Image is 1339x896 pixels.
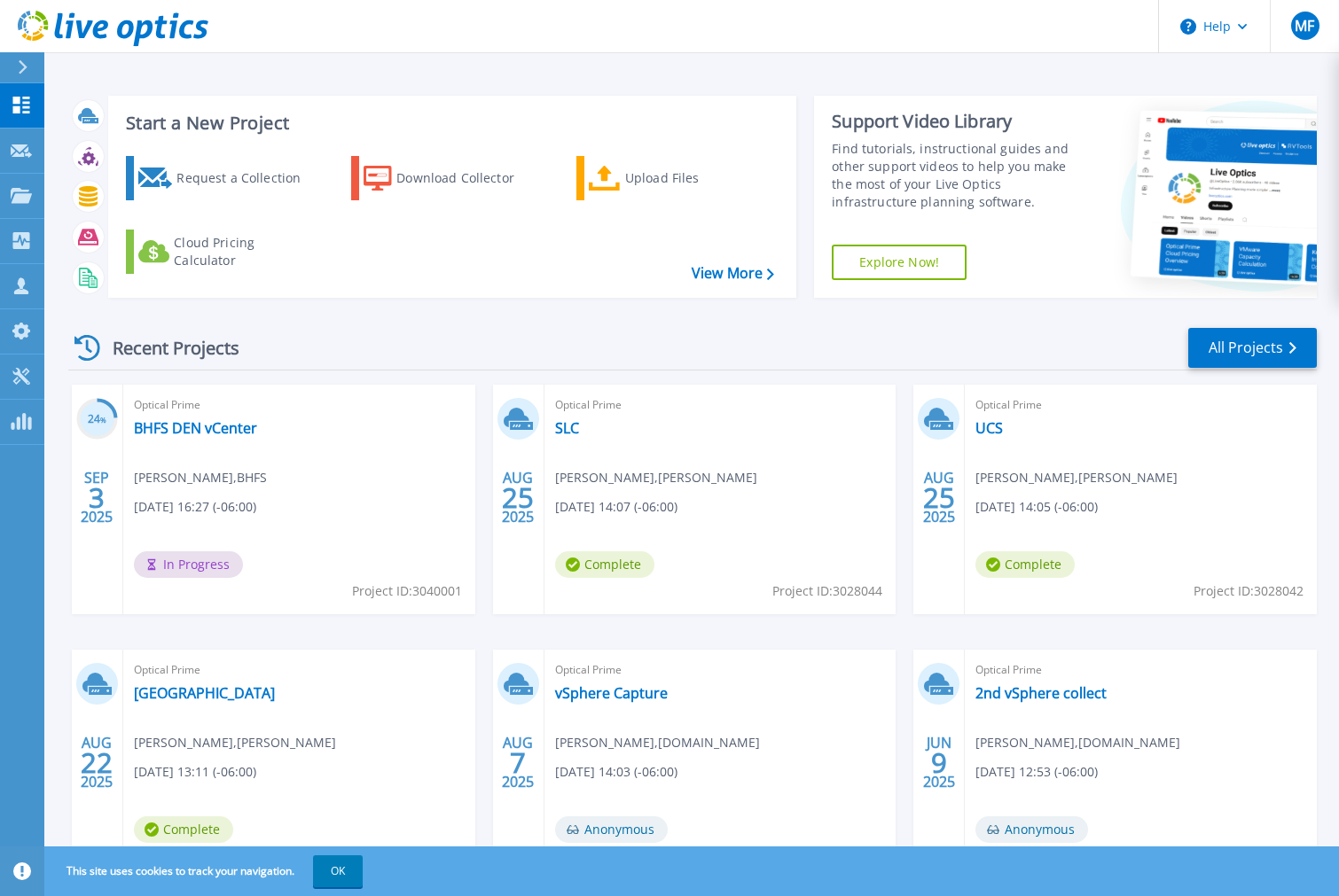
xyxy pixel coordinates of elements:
[501,465,535,530] div: AUG 2025
[555,468,757,487] span: [PERSON_NAME] , [PERSON_NAME]
[134,660,465,680] span: Optical Prime
[975,684,1107,702] a: 2nd vSphere collect
[126,230,324,274] a: Cloud Pricing Calculator
[134,816,233,843] span: Complete
[555,395,886,415] span: Optical Prime
[625,160,767,196] div: Upload Files
[501,730,535,795] div: AUG 2025
[89,490,105,505] span: 3
[134,419,257,437] a: BHFS DEN vCenter
[352,581,462,601] span: Project ID: 3040001
[922,730,956,795] div: JUN 2025
[576,156,774,200] a: Upload Files
[975,395,1306,415] span: Optical Prime
[134,551,243,578] span: In Progress
[975,419,1003,437] a: UCS
[555,551,654,578] span: Complete
[76,409,118,430] h3: 24
[555,816,668,843] span: Anonymous
[975,733,1180,752] span: [PERSON_NAME] , [DOMAIN_NAME]
[68,326,263,370] div: Recent Projects
[923,490,955,505] span: 25
[313,855,363,887] button: OK
[975,551,1075,578] span: Complete
[832,245,967,280] a: Explore Now!
[126,156,324,200] a: Request a Collection
[1188,328,1317,368] a: All Projects
[176,160,318,196] div: Request a Collection
[772,581,882,601] span: Project ID: 3028044
[975,816,1088,843] span: Anonymous
[555,497,677,517] span: [DATE] 14:07 (-06:00)
[922,465,956,530] div: AUG 2025
[555,684,668,702] a: vSphere Capture
[1194,581,1304,601] span: Project ID: 3028042
[975,762,1098,782] span: [DATE] 12:53 (-06:00)
[351,156,549,200] a: Download Collector
[134,395,465,415] span: Optical Prime
[555,733,760,752] span: [PERSON_NAME] , [DOMAIN_NAME]
[49,855,363,887] span: This site uses cookies to track your navigation.
[555,419,579,437] a: SLC
[975,497,1098,517] span: [DATE] 14:05 (-06:00)
[502,490,534,505] span: 25
[832,140,1084,211] div: Find tutorials, instructional guides and other support videos to help you make the most of your L...
[931,755,947,770] span: 9
[510,755,526,770] span: 7
[134,762,256,782] span: [DATE] 13:11 (-06:00)
[555,660,886,680] span: Optical Prime
[832,110,1084,133] div: Support Video Library
[100,415,106,425] span: %
[555,762,677,782] span: [DATE] 14:03 (-06:00)
[80,730,114,795] div: AUG 2025
[975,468,1178,487] span: [PERSON_NAME] , [PERSON_NAME]
[81,755,113,770] span: 22
[134,497,256,517] span: [DATE] 16:27 (-06:00)
[1295,19,1314,33] span: MF
[692,265,774,282] a: View More
[126,113,773,133] h3: Start a New Project
[174,234,316,269] div: Cloud Pricing Calculator
[134,468,267,487] span: [PERSON_NAME] , BHFS
[975,660,1306,680] span: Optical Prime
[134,684,275,702] a: [GEOGRAPHIC_DATA]
[396,160,538,196] div: Download Collector
[134,733,336,752] span: [PERSON_NAME] , [PERSON_NAME]
[80,465,114,530] div: SEP 2025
